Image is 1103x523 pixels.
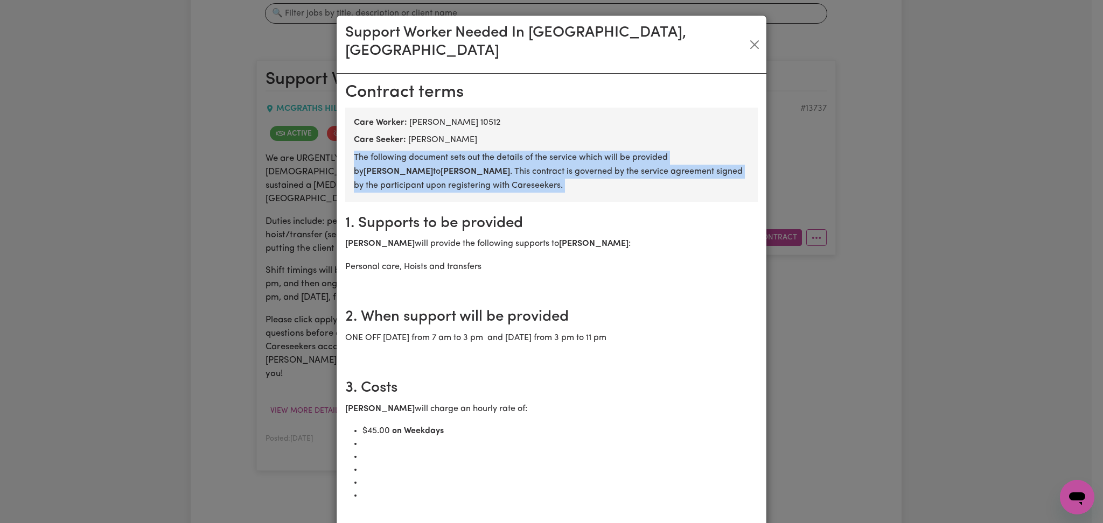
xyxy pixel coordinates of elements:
[354,116,749,129] div: [PERSON_NAME] 10512
[345,239,415,248] b: [PERSON_NAME]
[559,239,629,248] b: [PERSON_NAME]
[392,427,444,435] b: on Weekdays
[345,379,758,398] h2: 3. Costs
[441,167,510,176] b: [PERSON_NAME]
[345,331,758,345] p: ONE OFF [DATE] from 7 am to 3 pm and [DATE] from 3 pm to 11 pm
[345,24,746,60] h3: Support Worker Needed In [GEOGRAPHIC_DATA], [GEOGRAPHIC_DATA]
[354,118,407,127] b: Care Worker:
[345,82,758,103] h2: Contract terms
[364,167,433,176] b: [PERSON_NAME]
[345,237,758,251] p: will provide the following supports to :
[345,405,415,413] b: [PERSON_NAME]
[345,215,758,233] h2: 1. Supports to be provided
[354,133,749,146] div: [PERSON_NAME]
[354,136,406,144] b: Care Seeker:
[345,402,758,416] p: will charge an hourly rate of:
[746,36,762,53] button: Close
[1060,480,1094,514] iframe: Button to launch messaging window
[345,308,758,327] h2: 2. When support will be provided
[345,260,758,274] p: Personal care, Hoists and transfers
[354,151,749,193] p: The following document sets out the details of the service which will be provided by to . This co...
[362,427,390,435] span: $ 45.00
